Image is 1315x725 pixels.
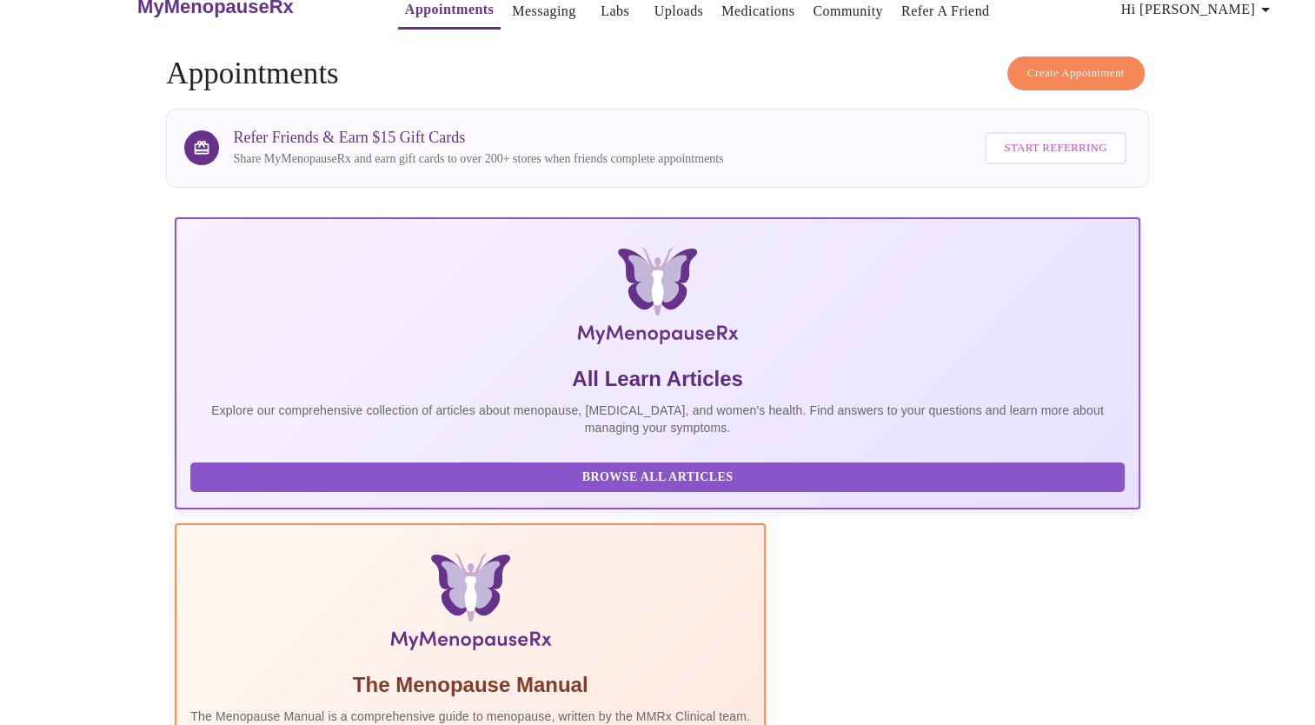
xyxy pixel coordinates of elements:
[233,150,723,168] p: Share MyMenopauseRx and earn gift cards to over 200+ stores when friends complete appointments
[980,123,1130,173] a: Start Referring
[279,553,661,657] img: Menopause Manual
[166,57,1148,91] h4: Appointments
[208,467,1106,489] span: Browse All Articles
[1004,138,1106,158] span: Start Referring
[190,671,750,699] h5: The Menopause Manual
[1007,57,1145,90] button: Create Appointment
[233,129,723,147] h3: Refer Friends & Earn $15 Gift Cards
[335,247,980,351] img: MyMenopauseRx Logo
[190,365,1124,393] h5: All Learn Articles
[1027,63,1125,83] span: Create Appointment
[190,402,1124,436] p: Explore our comprehensive collection of articles about menopause, [MEDICAL_DATA], and women's hea...
[190,469,1128,483] a: Browse All Articles
[985,132,1126,164] button: Start Referring
[190,708,750,725] p: The Menopause Manual is a comprehensive guide to menopause, written by the MMRx Clinical team.
[190,462,1124,493] button: Browse All Articles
